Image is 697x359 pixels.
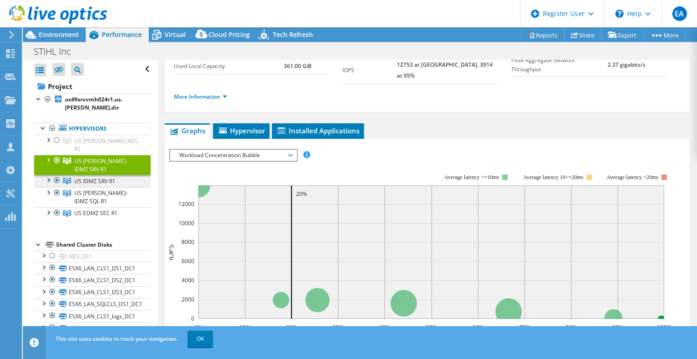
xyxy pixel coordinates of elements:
[511,56,608,74] label: Peak Aggregate Network Throughput
[273,30,313,39] span: Tech Refresh
[56,335,178,343] span: This site uses cookies to track your navigation.
[296,190,307,198] text: 20%
[218,126,265,135] span: Hypervisor
[178,219,194,227] text: 10000
[34,155,151,175] a: US OLAN-IDMZ SRV R1
[34,79,151,94] a: Project
[444,174,499,180] tspan: Average latency <=10ms
[39,30,79,39] span: Environment
[30,47,85,57] h1: STIHL Inc
[34,298,151,310] a: ESX6_LAN_SQLCLS_DS1_DC1
[612,323,623,331] text: 90%
[74,209,118,217] span: US EDMZ SEC R1
[276,126,359,135] span: Installed Applications
[74,157,128,173] span: US [PERSON_NAME]-IDMZ SRV R1
[239,323,250,331] text: 10%
[174,62,284,71] label: Used Local Capacity
[74,177,115,185] span: US IDMZ SRV R1
[657,323,671,331] text: 100%
[566,323,577,331] text: 80%
[169,126,205,135] span: Graphs
[34,310,151,322] a: ESX6_LAN_CLS1_logs_DC1
[174,93,227,100] a: More Information
[286,323,297,331] text: 20%
[284,62,312,70] b: 361.00 GiB
[182,276,194,284] text: 4000
[608,61,645,69] b: 2.37 gigabits/s
[34,123,151,135] a: Hypervisors
[34,286,151,298] a: ESX6_LAN_CLS1_DS3_DC1
[521,28,565,42] a: Reports
[601,28,644,42] a: Export
[187,331,213,347] a: OK
[65,95,122,111] b: us49srvvmh024r1.us.[PERSON_NAME].dir
[56,239,151,250] div: Shared Cluster Disks
[34,207,151,219] a: US EDMZ SEC R1
[165,30,186,39] span: Virtual
[397,61,493,79] b: 12753 at [GEOGRAPHIC_DATA], 3914 at 95%
[606,174,658,180] text: Average latency >20ms
[34,187,151,207] a: US OLAN-IDMZ SQL R1
[102,30,142,39] span: Performance
[34,322,151,334] a: ESX6_BUILD_LUN_DC1
[34,274,151,286] a: ESX6_LAN_CLS1_DS2_DC1
[208,30,250,39] span: Cloud Pricing
[34,250,151,262] a: NES_DS1
[343,66,397,75] label: IOPS
[178,200,194,208] text: 12000
[182,257,194,265] text: 6000
[519,323,530,331] text: 70%
[166,244,176,260] text: IOPS
[194,323,202,331] text: 0%
[333,323,343,331] text: 30%
[191,315,194,322] text: 0
[564,28,602,42] a: Share
[615,10,624,18] svg: \n
[182,238,194,246] text: 8000
[74,189,128,205] span: US [PERSON_NAME]-IDMZ SQL R1
[34,175,151,187] a: US IDMZ SRV R1
[379,323,390,331] text: 40%
[74,137,138,153] span: US [PERSON_NAME] NES R1
[34,94,151,114] a: us49srvvmh024r1.us.[PERSON_NAME].dir
[473,323,484,331] text: 60%
[672,6,687,21] span: EA
[523,174,583,180] tspan: Average latency 10<=20ms
[182,296,194,303] text: 2000
[426,323,437,331] text: 50%
[34,135,151,155] a: US OLAN NES R1
[175,150,292,161] span: Workload Concentration Bubble
[34,262,151,274] a: ESX6_LAN_CLS1_DS1_DC1
[643,28,686,42] a: More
